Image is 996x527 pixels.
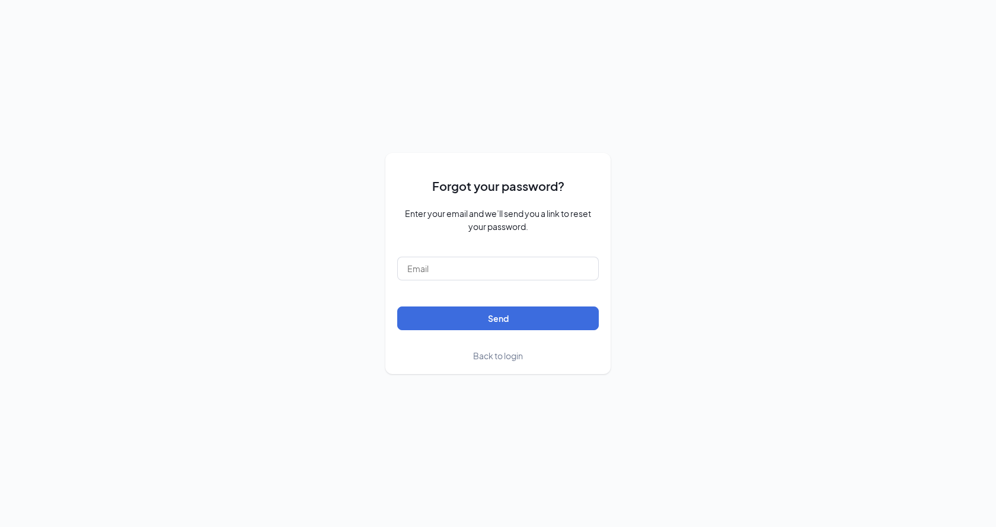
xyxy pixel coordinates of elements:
[432,177,564,195] span: Forgot your password?
[397,257,599,280] input: Email
[397,306,599,330] button: Send
[397,207,599,233] span: Enter your email and we’ll send you a link to reset your password.
[473,349,523,362] a: Back to login
[473,350,523,361] span: Back to login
